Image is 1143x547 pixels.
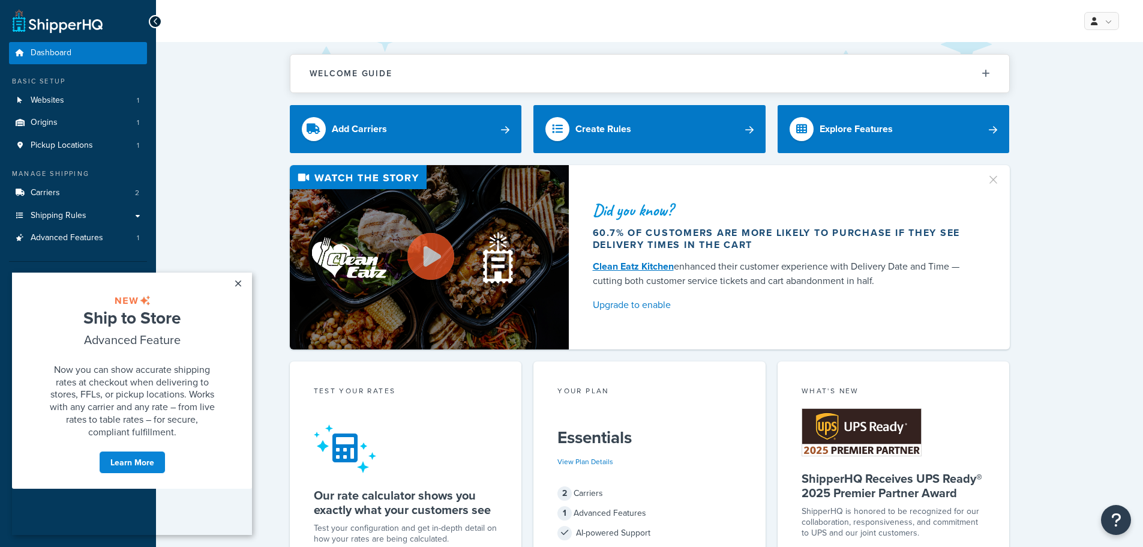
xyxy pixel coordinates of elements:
li: Pickup Locations [9,134,147,157]
span: Advanced Features [31,233,103,243]
span: Pickup Locations [31,141,93,151]
h5: Our rate calculator shows you exactly what your customers see [314,488,498,517]
button: Open Resource Center [1101,505,1131,535]
h5: Essentials [557,428,742,447]
button: Welcome Guide [290,55,1009,92]
div: Advanced Features [557,505,742,522]
div: Add Carriers [332,121,387,138]
div: Test your rates [314,385,498,399]
div: What's New [802,385,986,399]
span: Now you can show accurate shipping rates at checkout when delivering to stores, FFLs, or pickup l... [38,90,203,166]
div: Resources [9,271,147,281]
div: Carriers [557,485,742,502]
span: 1 [137,233,139,243]
a: Pickup Locations1 [9,134,147,157]
li: Carriers [9,182,147,204]
span: Dashboard [31,48,71,58]
a: Dashboard [9,42,147,64]
div: Test your configuration and get in-depth detail on how your rates are being calculated. [314,523,498,545]
a: Shipping Rules [9,205,147,227]
div: enhanced their customer experience with Delivery Date and Time — cutting both customer service ti... [593,259,972,288]
a: Carriers2 [9,182,147,204]
p: ShipperHQ is honored to be recognized for our collaboration, responsiveness, and commitment to UP... [802,506,986,539]
div: Explore Features [820,121,893,138]
div: AI-powered Support [557,525,742,542]
a: Origins1 [9,112,147,134]
span: Carriers [31,188,60,198]
span: 2 [557,486,572,501]
span: 1 [137,118,139,128]
span: Advanced Feature [72,58,169,76]
a: View Plan Details [557,456,613,467]
li: Origins [9,112,147,134]
a: Create Rules [533,105,766,153]
span: 1 [557,506,572,521]
span: Origins [31,118,58,128]
li: Websites [9,89,147,112]
span: 1 [137,141,139,151]
span: Ship to Store [71,33,169,57]
a: Advanced Features1 [9,227,147,249]
h2: Welcome Guide [310,69,392,78]
a: Clean Eatz Kitchen [593,259,674,273]
a: Marketplace [9,306,147,328]
span: Shipping Rules [31,211,86,221]
div: 60.7% of customers are more likely to purchase if they see delivery times in the cart [593,227,972,251]
img: Video thumbnail [290,165,569,349]
a: Websites1 [9,89,147,112]
div: Did you know? [593,202,972,219]
span: 1 [137,95,139,106]
a: Analytics [9,328,147,350]
a: Upgrade to enable [593,297,972,313]
a: Learn More [87,178,154,201]
h5: ShipperHQ Receives UPS Ready® 2025 Premier Partner Award [802,471,986,500]
li: Advanced Features [9,227,147,249]
div: Your Plan [557,385,742,399]
span: 2 [135,188,139,198]
a: Test Your Rates [9,284,147,306]
a: Help Docs [9,351,147,372]
a: Add Carriers [290,105,522,153]
div: Manage Shipping [9,169,147,179]
div: Basic Setup [9,76,147,86]
span: Websites [31,95,64,106]
div: Create Rules [575,121,631,138]
a: Explore Features [778,105,1010,153]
